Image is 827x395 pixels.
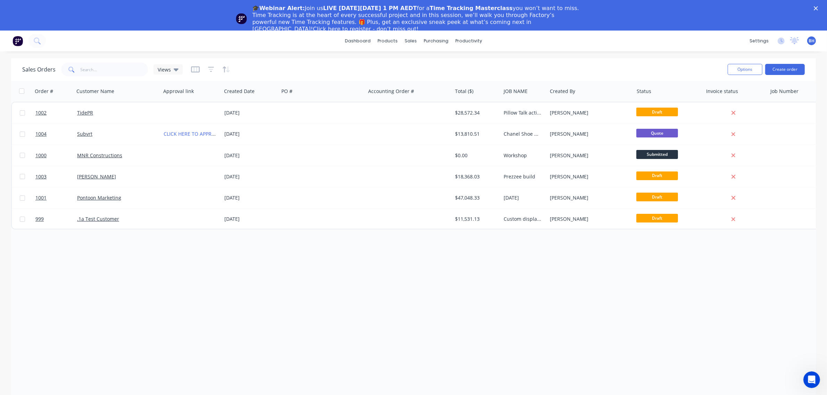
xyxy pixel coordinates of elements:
[504,109,542,116] div: Pillow Talk activation
[550,173,627,180] div: [PERSON_NAME]
[14,168,112,175] div: Factory Weekly Updates - [DATE]
[253,5,580,33] div: Join us for a you won’t want to miss. Time Tracking is at the heart of every successful project a...
[455,216,496,222] div: $11,531.13
[35,88,53,95] div: Order #
[9,234,25,239] span: Home
[313,26,419,32] a: Click here to register - don’t miss out!
[104,217,139,244] button: Help
[13,36,23,46] img: Factory
[452,36,486,46] div: productivity
[35,152,47,159] span: 1000
[35,173,47,180] span: 1003
[504,131,542,137] div: Chanel Shoe Modules
[224,131,276,137] div: [DATE]
[14,61,125,73] p: How can we help?
[550,88,575,95] div: Created By
[69,217,104,244] button: News
[35,194,47,201] span: 1001
[224,194,276,201] div: [DATE]
[14,49,125,61] p: Hi [PERSON_NAME]
[455,173,496,180] div: $18,368.03
[14,177,112,184] div: Hey, Factory pro there👋
[637,88,651,95] div: Status
[22,66,56,73] h1: Sales Orders
[35,166,77,187] a: 1003
[809,38,814,44] span: BH
[77,109,93,116] a: TidePR
[224,109,276,116] div: [DATE]
[77,152,122,158] a: MNR Constructions
[76,88,114,95] div: Customer Name
[81,62,148,76] input: Search...
[636,129,678,137] span: Quote
[77,173,116,180] a: [PERSON_NAME]
[636,193,678,201] span: Draft
[636,171,678,180] span: Draft
[455,131,496,137] div: $13,810.51
[770,88,799,95] div: Job Number
[40,234,64,239] span: Messages
[164,131,239,137] a: CLICK HERE TO APPROVE QUOTE
[80,234,93,239] span: News
[35,131,47,137] span: 1004
[550,194,627,201] div: [PERSON_NAME]
[706,88,738,95] div: Invoice status
[35,109,47,116] span: 1002
[504,88,528,95] div: JOB NAME
[281,88,292,95] div: PO #
[77,131,92,137] a: Subvrt
[35,209,77,229] a: 999
[550,109,627,116] div: [PERSON_NAME]
[746,36,772,46] div: settings
[14,95,116,102] div: AI Agent and team can help
[14,118,125,125] h2: Have an idea or feature request?
[504,216,542,222] div: Custom display shelving
[814,6,821,10] div: Close
[455,194,496,201] div: $47,048.33
[158,66,171,73] span: Views
[341,36,374,46] a: dashboard
[504,152,542,159] div: Workshop
[401,36,420,46] div: sales
[224,173,276,180] div: [DATE]
[14,13,55,24] img: logo
[35,216,44,222] span: 999
[636,108,678,116] span: Draft
[224,216,276,222] div: [DATE]
[323,5,417,11] b: LIVE [DATE][DATE] 1 PM AEDT
[14,88,116,95] div: Ask a question
[51,156,88,164] div: Improvement
[765,64,805,75] button: Create order
[35,145,77,166] a: 1000
[224,152,276,159] div: [DATE]
[368,88,414,95] div: Accounting Order #
[35,217,69,244] button: Messages
[35,187,77,208] a: 1001
[7,150,132,190] div: New featureImprovementFactory Weekly Updates - [DATE]Hey, Factory pro there👋
[550,131,627,137] div: [PERSON_NAME]
[35,102,77,123] a: 1002
[116,234,127,239] span: Help
[163,88,194,95] div: Approval link
[14,128,125,142] button: Share it with us
[14,156,48,164] div: New feature
[77,216,119,222] a: .1a Test Customer
[636,214,678,222] span: Draft
[119,11,132,24] div: Close
[504,194,542,201] div: [DATE]
[504,173,542,180] div: Prezzee build
[253,5,305,11] b: 🎓Webinar Alert:
[550,216,627,222] div: [PERSON_NAME]
[455,152,496,159] div: $0.00
[77,194,121,201] a: Pontoon Marketing
[636,150,678,159] span: Submitted
[420,36,452,46] div: purchasing
[803,371,820,388] iframe: Intercom live chat
[455,88,473,95] div: Total ($)
[224,88,255,95] div: Created Date
[550,152,627,159] div: [PERSON_NAME]
[455,109,496,116] div: $28,572.34
[430,5,513,11] b: Time Tracking Masterclass
[14,199,125,207] h2: Factory Feature Walkthroughs
[728,64,762,75] button: Options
